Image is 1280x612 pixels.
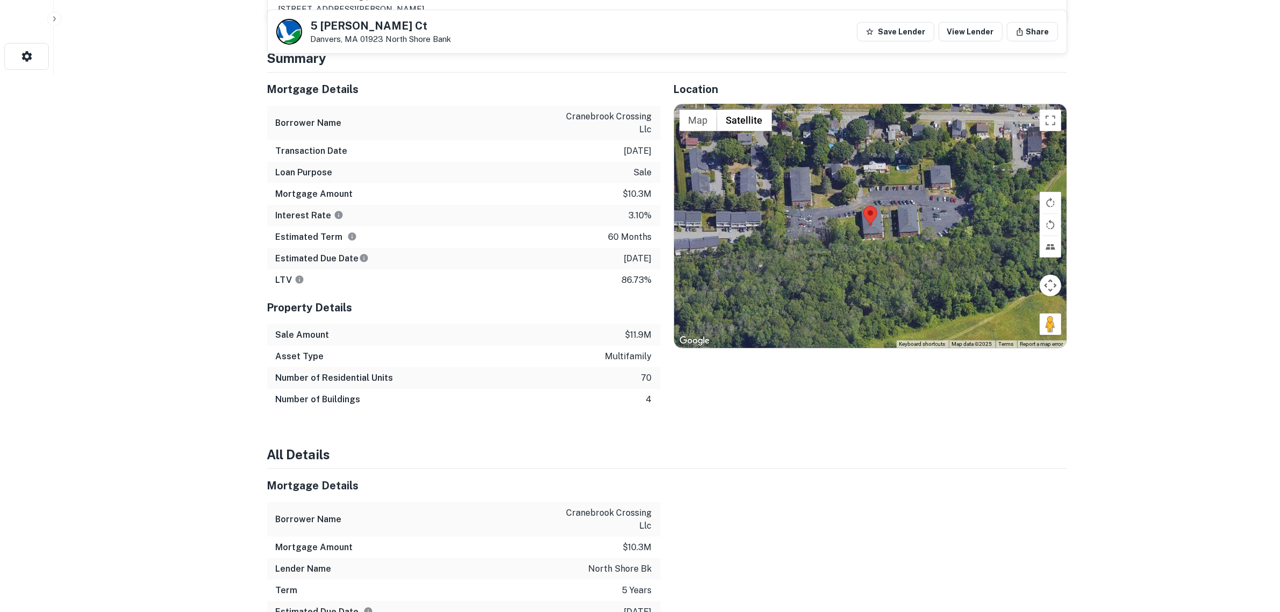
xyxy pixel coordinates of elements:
button: Save Lender [857,22,934,41]
button: Map camera controls [1040,275,1061,296]
h5: Property Details [267,300,661,316]
h6: Number of Buildings [276,393,361,406]
button: Rotate map counterclockwise [1040,214,1061,236]
p: 5 years [623,584,652,597]
p: sale [634,166,652,179]
button: Keyboard shortcuts [899,340,946,348]
p: cranebrook crossing llc [555,110,652,136]
a: View Lender [939,22,1003,41]
svg: LTVs displayed on the website are for informational purposes only and may be reported incorrectly... [295,275,304,284]
p: $11.9m [625,329,652,341]
h4: All Details [267,445,1067,464]
svg: Term is based on a standard schedule for this type of loan. [347,232,357,241]
h4: Summary [267,48,1067,68]
span: Map data ©2025 [952,341,992,347]
h6: Mortgage Amount [276,541,353,554]
p: 70 [641,372,652,385]
h6: Estimated Due Date [276,252,369,265]
h6: LTV [276,274,304,287]
a: North Shore Bank [386,34,452,44]
iframe: Chat Widget [1226,526,1280,578]
h6: Borrower Name [276,117,342,130]
p: multifamily [605,350,652,363]
h6: Mortgage Amount [276,188,353,201]
h6: Lender Name [276,563,332,575]
button: Show street map [680,110,717,131]
p: north shore bk [589,563,652,575]
p: [DATE] [624,145,652,158]
button: Show satellite imagery [717,110,772,131]
p: $10.3m [623,188,652,201]
p: [STREET_ADDRESS][PERSON_NAME] [278,3,425,16]
svg: Estimate is based on a standard schedule for this type of loan. [359,253,369,263]
a: Report a map error [1020,341,1063,347]
h6: Asset Type [276,350,324,363]
h6: Number of Residential Units [276,372,394,385]
h6: Borrower Name [276,513,342,526]
p: 3.10% [629,209,652,222]
h5: Mortgage Details [267,81,661,97]
h6: Sale Amount [276,329,330,341]
p: 86.73% [622,274,652,287]
p: Danvers, MA 01923 [311,34,452,44]
img: Google [677,334,712,348]
a: Terms (opens in new tab) [999,341,1014,347]
a: Open this area in Google Maps (opens a new window) [677,334,712,348]
h5: 5 [PERSON_NAME] Ct [311,20,452,31]
h6: Estimated Term [276,231,357,244]
h6: Term [276,584,298,597]
p: $10.3m [623,541,652,554]
svg: The interest rates displayed on the website are for informational purposes only and may be report... [334,210,344,220]
button: Rotate map clockwise [1040,192,1061,214]
h6: Interest Rate [276,209,344,222]
button: Drag Pegman onto the map to open Street View [1040,314,1061,335]
h5: Location [674,81,1067,97]
button: Share [1007,22,1058,41]
h5: Mortgage Details [267,478,661,494]
p: cranebrook crossing llc [555,507,652,532]
button: Tilt map [1040,236,1061,258]
p: 60 months [609,231,652,244]
p: [DATE] [624,252,652,265]
p: 4 [646,393,652,406]
button: Toggle fullscreen view [1040,110,1061,131]
h6: Loan Purpose [276,166,333,179]
h6: Transaction Date [276,145,348,158]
